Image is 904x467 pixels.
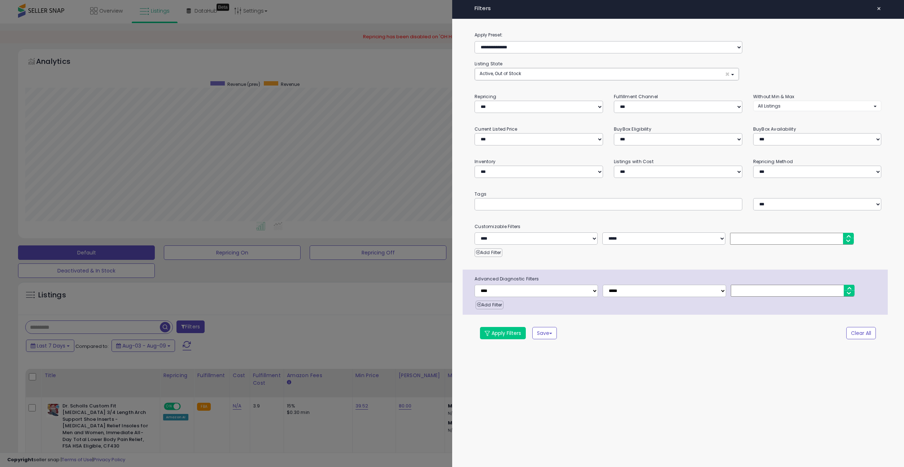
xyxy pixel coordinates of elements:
small: Current Listed Price [475,126,517,132]
button: Add Filter [475,248,502,257]
small: Repricing [475,93,496,100]
button: Clear All [846,327,876,339]
small: BuyBox Availability [753,126,796,132]
button: Apply Filters [480,327,526,339]
small: Listing State [475,61,502,67]
small: Tags [469,190,887,198]
span: Advanced Diagnostic Filters [469,275,888,283]
span: Active, Out of Stock [480,70,521,77]
h4: Filters [475,5,881,12]
button: All Listings [753,101,882,111]
small: Listings with Cost [614,158,654,165]
small: BuyBox Eligibility [614,126,651,132]
span: × [725,70,730,78]
button: Active, Out of Stock × [475,68,739,80]
button: Add Filter [476,301,503,309]
span: All Listings [758,103,781,109]
small: Without Min & Max [753,93,795,100]
span: × [877,4,881,14]
button: Save [532,327,557,339]
small: Inventory [475,158,495,165]
button: × [874,4,884,14]
small: Fulfillment Channel [614,93,658,100]
small: Repricing Method [753,158,793,165]
small: Customizable Filters [469,223,887,231]
label: Apply Preset: [469,31,887,39]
